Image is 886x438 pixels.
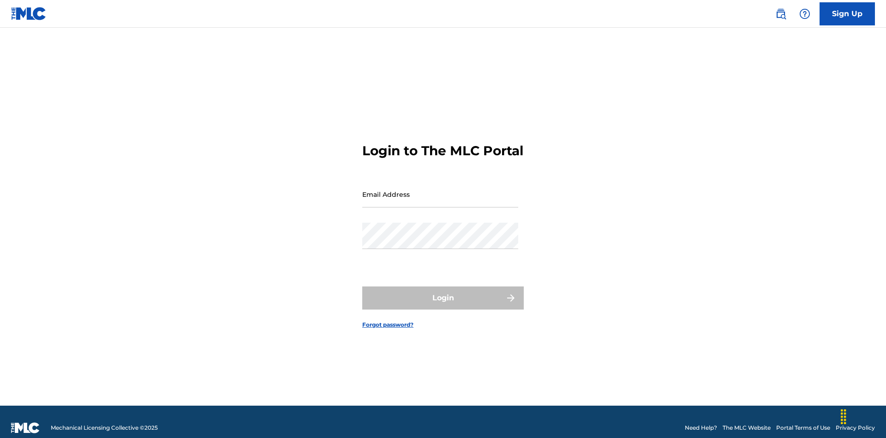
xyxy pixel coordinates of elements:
img: MLC Logo [11,7,47,20]
img: search [775,8,786,19]
img: logo [11,422,40,433]
a: Portal Terms of Use [776,424,830,432]
a: The MLC Website [723,424,771,432]
iframe: Chat Widget [840,394,886,438]
h3: Login to The MLC Portal [362,143,523,159]
div: Drag [836,403,851,431]
a: Need Help? [685,424,717,432]
a: Sign Up [820,2,875,25]
a: Forgot password? [362,321,413,329]
span: Mechanical Licensing Collective © 2025 [51,424,158,432]
a: Privacy Policy [836,424,875,432]
a: Public Search [772,5,790,23]
div: Help [796,5,814,23]
img: help [799,8,810,19]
